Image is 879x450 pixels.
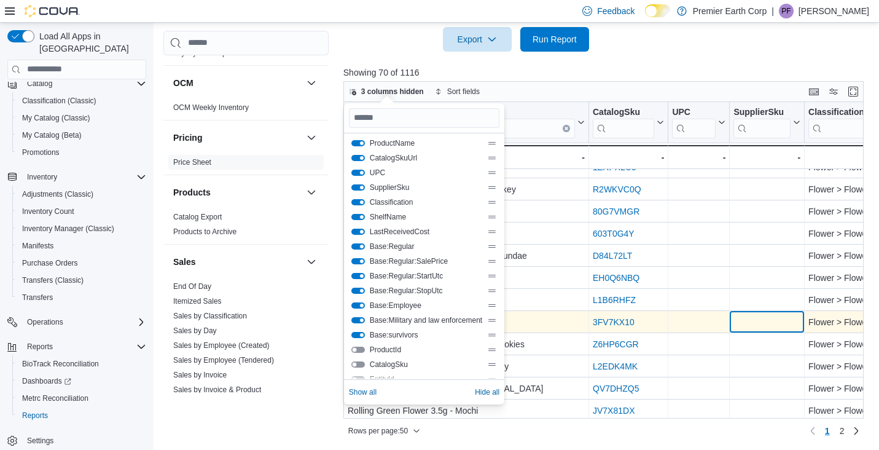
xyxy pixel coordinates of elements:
p: Showing 70 of 1116 [343,66,869,79]
span: Promotions [22,148,60,157]
span: LastReceivedCost [370,227,482,237]
span: Sales by Classification [173,311,247,321]
span: Classification (Classic) [17,93,146,108]
a: L2EDK4MK [593,361,638,371]
h3: OCM [173,77,193,89]
span: Reports [22,339,146,354]
a: Inventory Count [17,204,79,219]
span: Catalog [22,76,146,91]
span: Sales by Invoice & Product [173,385,261,395]
span: Classification (Classic) [22,96,96,106]
span: Rows per page : 50 [348,426,408,436]
div: SupplierSku [733,106,791,118]
span: Inventory [22,170,146,184]
a: R2WKVC0Q [593,184,641,194]
span: Run Report [533,33,577,45]
span: Catalog Export [173,212,222,222]
a: Inventory Manager (Classic) [17,221,119,236]
span: Feedback [597,5,635,17]
div: Pauline Fonzi [779,4,794,18]
input: Search columns [349,108,499,128]
span: Base:Regular:SalePrice [370,256,482,266]
span: Inventory [27,172,57,182]
span: ProductId [370,345,482,355]
button: Sort fields [430,84,485,99]
div: Drag handle [487,345,497,355]
span: EntityId [370,374,482,384]
span: Sales by Employee (Created) [173,341,270,350]
span: BioTrack Reconciliation [22,359,99,369]
button: Base:Regular:StartUtc [351,273,365,279]
h3: Products [173,186,211,199]
button: Rows per page:50 [343,424,425,438]
a: Sales by Invoice & Product [173,385,261,394]
a: Itemized Sales [173,297,222,306]
div: Rolling Green Flower 3.5g - Ice Cream Sundae [348,248,585,263]
span: My Catalog (Classic) [17,111,146,125]
button: Inventory [2,168,151,186]
button: Show all [349,385,377,400]
div: Rolling Green Flower 3.5g - Mint [MEDICAL_DATA] [348,381,585,396]
span: My Catalog (Beta) [17,128,146,143]
p: [PERSON_NAME] [799,4,869,18]
a: Catalog Export [173,213,222,221]
button: Settings [2,432,151,449]
span: Price Sheet [173,157,211,167]
div: Rolling Green Flower 3.5g - Grease Monkey [348,182,585,197]
span: Classification [370,197,482,207]
div: Drag handle [487,360,497,369]
div: - [672,150,725,165]
div: Drag handle [487,286,497,296]
a: Classification (Classic) [17,93,101,108]
span: Adjustments (Classic) [22,189,93,199]
div: OCM [163,100,329,120]
a: 80G7VMGR [593,207,639,216]
input: Dark Mode [645,4,671,17]
span: Reports [17,408,146,423]
button: Base:Regular [351,243,365,250]
button: My Catalog (Classic) [12,109,151,127]
button: BioTrack Reconciliation [12,355,151,373]
button: Previous page [805,424,820,438]
div: CatalogSku [593,106,654,118]
button: Reports [22,339,58,354]
button: Metrc Reconciliation [12,390,151,407]
div: Drag handle [487,138,497,148]
div: Rolling Green Flower 3.5g - Kush Cake [348,315,585,330]
span: Metrc Reconciliation [17,391,146,406]
ul: Pagination for preceding grid [820,421,850,441]
div: Pricing [163,155,329,175]
a: 1ZRPXLU5 [593,162,636,172]
span: Sales by Employee (Tendered) [173,355,274,365]
nav: Pagination for preceding grid [805,421,864,441]
div: Drag handle [487,227,497,237]
span: Settings [22,433,146,448]
div: - [593,150,664,165]
button: LastReceivedCost [351,229,365,235]
button: Products [304,185,319,200]
button: CatalogSku [593,106,664,138]
span: Catalog [27,79,52,89]
span: Dashboards [17,374,146,389]
span: CatalogSkuUrl [370,153,482,163]
span: Base:Employee [370,301,482,310]
a: Metrc Reconciliation [17,391,93,406]
button: SupplierSku [351,184,365,191]
button: Pricing [304,130,319,145]
span: Transfers [17,290,146,305]
span: Manifests [17,239,146,253]
a: Dashboards [17,374,76,389]
div: Products [163,210,329,244]
a: Transfers (Classic) [17,273,88,288]
span: Operations [22,315,146,330]
a: QV7DHZQ5 [593,384,639,393]
span: Dark Mode [645,17,646,18]
span: Inventory Count [22,207,74,216]
span: Dashboards [22,376,71,386]
span: My Catalog (Classic) [22,113,90,123]
button: Base:Regular:StopUtc [351,288,365,294]
span: Sales by Day [173,326,217,336]
a: Transfers [17,290,58,305]
span: UPC [370,168,482,178]
button: Classification (Classic) [12,92,151,109]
